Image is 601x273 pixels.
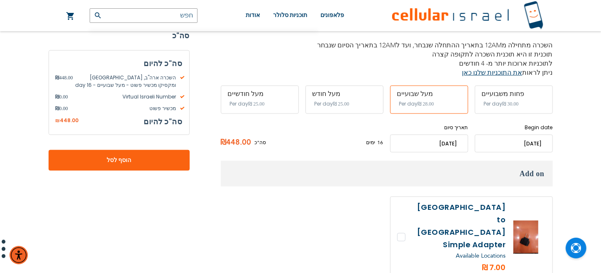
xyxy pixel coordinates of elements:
span: סה"כ [255,139,266,146]
span: ימים [366,139,376,146]
span: Per day [484,100,503,108]
img: לוגו סלולר ישראל [392,1,543,30]
div: מעל חודשיים [228,90,292,98]
span: פלאפונים [320,12,344,18]
span: 0.00 [56,104,68,112]
span: ‏30.00 ₪ [503,101,519,107]
label: Begin date [475,124,553,131]
span: ‏25.00 ₪ [333,101,349,107]
span: ₪ [56,104,59,112]
div: פחות משבועיים [482,90,546,98]
span: Per day [399,100,418,108]
p: השכרה מתחילה מ12AM בתאריך ההתחלה שנבחר, ועד ל12AM בתאריך הסיום שנבחר [221,41,553,50]
span: Per day [230,100,249,108]
span: מכשיר פשוט [68,104,183,112]
span: 448.00 [60,116,79,123]
span: ‏25.00 ₪ [249,101,265,107]
h3: סה"כ להיום [144,115,183,128]
span: Add on [520,170,545,178]
span: אודות [246,12,260,18]
label: תאריך סיום [390,124,468,131]
input: חפש [90,8,198,23]
span: הוסף לסל [76,156,162,165]
input: MM/DD/YYYY [390,135,468,152]
span: ₪ [56,74,59,81]
button: הוסף לסל [49,150,190,170]
h3: סה"כ להיום [56,57,183,69]
input: MM/DD/YYYY [475,135,553,152]
span: 16 [376,139,384,146]
span: ₪448.00 [221,136,255,149]
a: Available Locations [456,252,506,260]
span: 0.00 [56,93,68,100]
span: ₪ [56,93,59,100]
span: Per day [315,100,333,108]
div: תפריט נגישות [10,246,28,264]
div: מעל שבועיים [397,90,461,98]
p: תוכנית זו היא תוכנית השכרה לתקופה קצרה לתוכניות ארוכות יותר מ- 4 חודשים ניתן לראות [221,50,553,77]
span: ₪ [56,117,60,124]
span: ‏28.00 ₪ [418,101,434,107]
span: השכרה ארה"ב, [GEOGRAPHIC_DATA] ומקסיקו מכשיר פשוט - מעל שבועיים - 16 day [73,74,183,89]
span: 448.00 [56,74,73,89]
a: את התוכניות שלנו כאן [462,68,523,77]
div: מעל חודש [313,90,376,98]
span: Virtual Israeli Number [68,93,183,100]
strong: סה"כ [49,29,190,42]
span: תוכניות סלולר [273,12,308,18]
